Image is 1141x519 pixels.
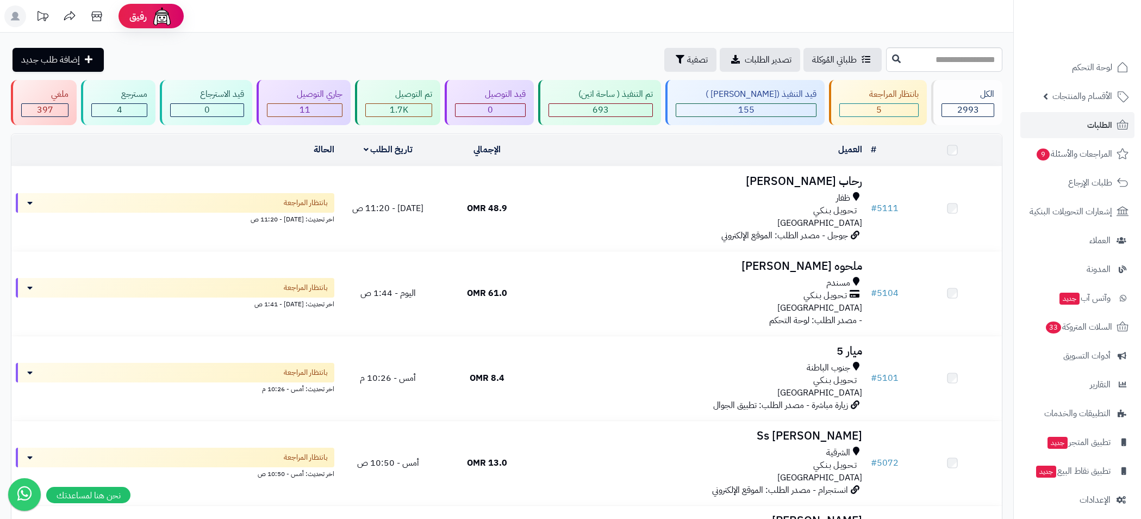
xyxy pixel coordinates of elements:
span: الإعدادات [1080,492,1111,508]
span: 4 [117,103,122,116]
span: أدوات التسويق [1063,348,1111,363]
a: تاريخ الطلب [364,143,413,156]
span: 5 [876,103,882,116]
span: جنوب الباطنة [807,362,850,374]
h3: ميار 5 [541,345,862,357]
div: مسترجع [91,88,147,101]
div: بانتظار المراجعة [839,88,919,101]
div: اخر تحديث: [DATE] - 11:20 ص [16,213,334,224]
span: السلات المتروكة [1045,319,1112,335]
span: المراجعات والأسئلة [1036,146,1112,162]
a: أدوات التسويق [1020,343,1134,369]
div: قيد التنفيذ ([PERSON_NAME] ) [676,88,816,101]
span: أمس - 10:26 م [360,372,416,385]
span: 0 [204,103,210,116]
div: اخر تحديث: أمس - 10:26 م [16,382,334,394]
a: الطلبات [1020,112,1134,138]
span: 48.9 OMR [467,202,507,215]
span: طلباتي المُوكلة [812,53,857,66]
a: تطبيق المتجرجديد [1020,429,1134,455]
button: تصفية [664,48,716,72]
a: قيد الاسترجاع 0 [158,80,254,125]
a: #5072 [871,456,899,469]
a: #5111 [871,202,899,215]
span: الأقسام والمنتجات [1052,89,1112,104]
a: إشعارات التحويلات البنكية [1020,199,1134,225]
span: 9 [1037,149,1050,161]
span: [DATE] - 11:20 ص [352,202,423,215]
span: [GEOGRAPHIC_DATA] [777,301,862,314]
a: تم التوصيل 1.7K [353,80,442,125]
a: طلبات الإرجاع [1020,170,1134,196]
span: جديد [1059,293,1080,305]
span: 11 [300,103,310,116]
span: 155 [738,103,755,116]
span: التطبيقات والخدمات [1044,406,1111,421]
span: طلبات الإرجاع [1068,175,1112,190]
span: 397 [37,103,53,116]
a: تطبيق نقاط البيعجديد [1020,458,1134,484]
a: جاري التوصيل 11 [254,80,353,125]
a: إضافة طلب جديد [13,48,104,72]
span: جديد [1048,437,1068,449]
a: العميل [838,143,862,156]
span: العملاء [1089,233,1111,248]
span: # [871,287,877,300]
span: # [871,456,877,469]
span: # [871,372,877,385]
div: الكل [942,88,994,101]
span: [GEOGRAPHIC_DATA] [777,471,862,484]
div: 155 [676,104,816,116]
span: جديد [1036,466,1056,478]
a: #5104 [871,287,899,300]
span: رفيق [129,10,147,23]
span: الشرقية [826,447,850,459]
span: # [871,202,877,215]
span: 1.7K [390,103,408,116]
a: العملاء [1020,227,1134,254]
div: 0 [456,104,525,116]
span: تـحـويـل بـنـكـي [813,205,857,217]
a: طلباتي المُوكلة [803,48,882,72]
span: تطبيق المتجر [1046,435,1111,450]
span: 0 [488,103,493,116]
a: مسترجع 4 [79,80,158,125]
span: تـحـويـل بـنـكـي [813,459,857,472]
span: مسندم [826,277,850,289]
div: قيد الاسترجاع [170,88,244,101]
span: بانتظار المراجعة [284,282,328,293]
a: وآتس آبجديد [1020,285,1134,311]
img: logo-2.png [1067,23,1131,46]
h3: رحاب [PERSON_NAME] [541,175,862,188]
span: المدونة [1087,262,1111,277]
div: جاري التوصيل [267,88,342,101]
span: ظفار [836,192,850,205]
a: ملغي 397 [9,80,79,125]
a: بانتظار المراجعة 5 [827,80,929,125]
a: الإعدادات [1020,487,1134,513]
a: تصدير الطلبات [720,48,800,72]
div: 0 [171,104,244,116]
a: # [871,143,876,156]
span: انستجرام - مصدر الطلب: الموقع الإلكتروني [712,484,848,497]
span: وآتس آب [1058,291,1111,306]
a: المدونة [1020,256,1134,282]
span: اليوم - 1:44 ص [360,287,416,300]
span: 61.0 OMR [467,287,507,300]
span: [GEOGRAPHIC_DATA] [777,217,862,230]
div: 397 [22,104,68,116]
a: لوحة التحكم [1020,54,1134,81]
span: تـحـويـل بـنـكـي [813,374,857,387]
span: 2993 [957,103,979,116]
div: 5 [840,104,918,116]
span: بانتظار المراجعة [284,367,328,378]
div: 11 [267,104,342,116]
h3: ملحوه [PERSON_NAME] [541,260,862,273]
span: تصدير الطلبات [745,53,791,66]
div: اخر تحديث: أمس - 10:50 ص [16,467,334,479]
span: [GEOGRAPHIC_DATA] [777,386,862,399]
span: تـحـويـل بـنـكـي [803,289,847,302]
a: قيد التنفيذ ([PERSON_NAME] ) 155 [663,80,827,125]
div: قيد التوصيل [455,88,526,101]
span: 693 [593,103,609,116]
